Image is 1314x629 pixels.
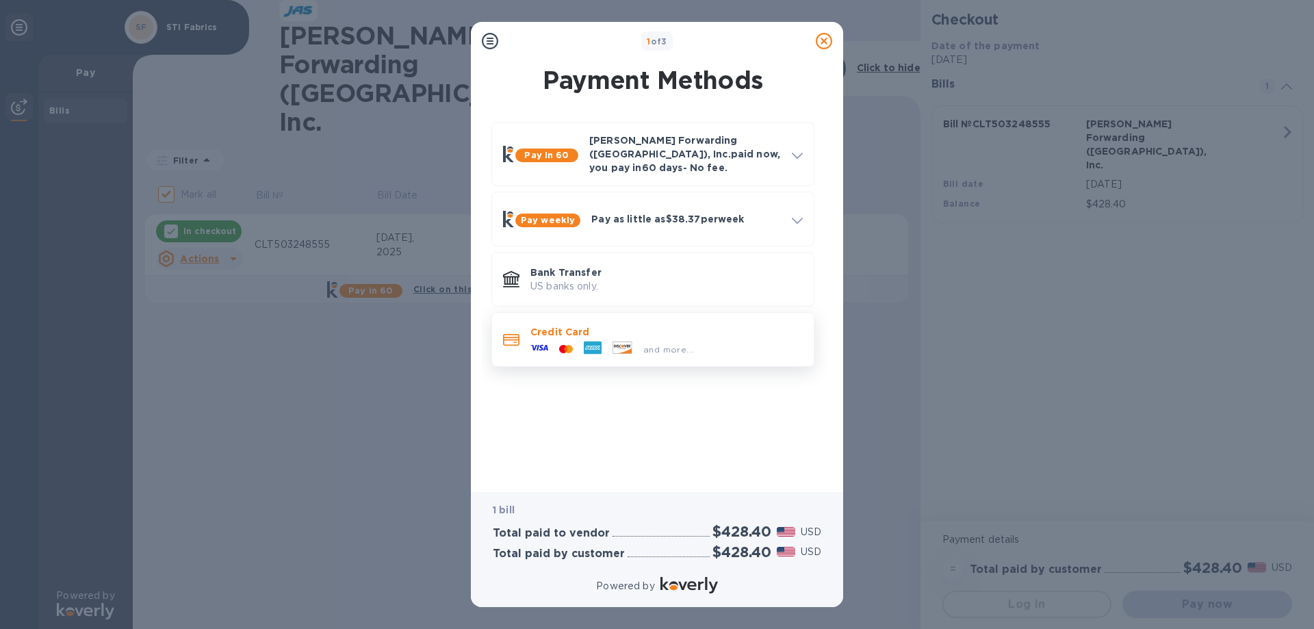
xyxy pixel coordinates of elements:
[647,36,667,47] b: of 3
[521,215,575,225] b: Pay weekly
[530,279,803,294] p: US banks only.
[660,577,718,593] img: Logo
[712,523,771,540] h2: $428.40
[591,212,781,226] p: Pay as little as $38.37 per week
[712,543,771,561] h2: $428.40
[530,266,803,279] p: Bank Transfer
[589,133,781,175] p: [PERSON_NAME] Forwarding ([GEOGRAPHIC_DATA]), Inc. paid now, you pay in 60 days - No fee.
[777,527,795,537] img: USD
[489,66,817,94] h1: Payment Methods
[530,325,803,339] p: Credit Card
[647,36,650,47] span: 1
[493,527,610,540] h3: Total paid to vendor
[493,548,625,561] h3: Total paid by customer
[596,579,654,593] p: Powered by
[801,545,821,559] p: USD
[801,525,821,539] p: USD
[493,504,515,515] b: 1 bill
[643,344,693,355] span: and more...
[524,150,569,160] b: Pay in 60
[777,547,795,556] img: USD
